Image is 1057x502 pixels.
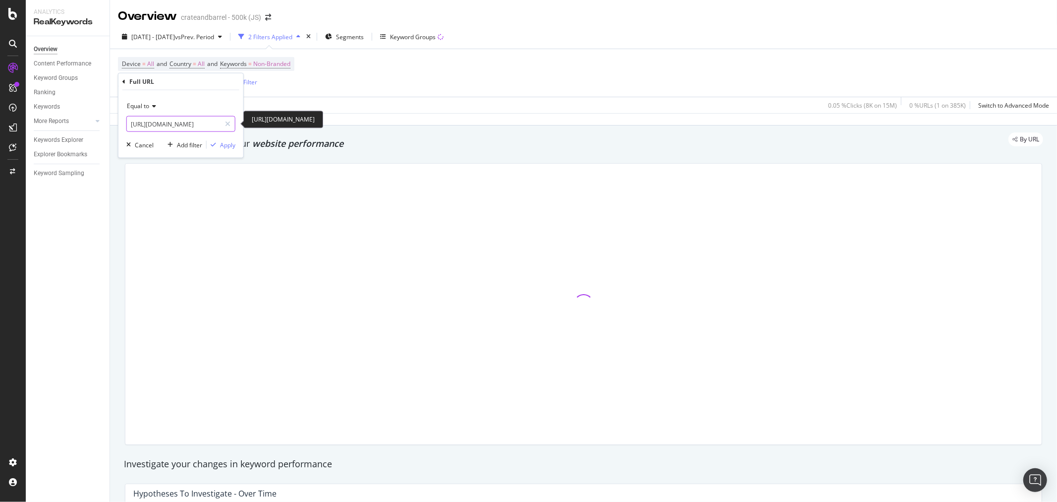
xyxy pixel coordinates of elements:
[220,140,235,149] div: Apply
[169,60,191,68] span: Country
[1020,136,1039,142] span: By URL
[129,77,154,86] div: Full URL
[265,14,271,21] div: arrow-right-arrow-left
[34,116,69,126] div: More Reports
[321,29,368,45] button: Segments
[248,33,292,41] div: 2 Filters Applied
[34,59,91,69] div: Content Performance
[978,101,1049,110] div: Switch to Advanced Mode
[177,140,202,149] div: Add filter
[220,60,247,68] span: Keywords
[122,140,154,150] button: Cancel
[193,60,196,68] span: =
[34,44,57,55] div: Overview
[34,168,103,179] a: Keyword Sampling
[131,33,175,41] span: [DATE] - [DATE]
[34,135,83,145] div: Keywords Explorer
[909,101,966,110] div: 0 % URLs ( 1 on 385K )
[336,33,364,41] span: Segments
[207,60,218,68] span: and
[253,57,290,71] span: Non-Branded
[1008,132,1043,146] div: legacy label
[231,78,257,86] div: Add Filter
[243,111,323,128] div: [URL][DOMAIN_NAME]
[133,489,277,499] div: Hypotheses to Investigate - Over Time
[34,44,103,55] a: Overview
[198,57,205,71] span: All
[34,102,103,112] a: Keywords
[164,140,202,150] button: Add filter
[34,59,103,69] a: Content Performance
[34,16,102,28] div: RealKeywords
[34,149,103,160] a: Explorer Bookmarks
[1023,468,1047,492] div: Open Intercom Messenger
[34,87,103,98] a: Ranking
[34,102,60,112] div: Keywords
[118,8,177,25] div: Overview
[34,135,103,145] a: Keywords Explorer
[181,12,261,22] div: crateandbarrel - 500k (JS)
[118,29,226,45] button: [DATE] - [DATE]vsPrev. Period
[828,101,897,110] div: 0.05 % Clicks ( 8K on 15M )
[376,29,447,45] button: Keyword Groups
[34,87,56,98] div: Ranking
[147,57,154,71] span: All
[175,33,214,41] span: vs Prev. Period
[34,149,87,160] div: Explorer Bookmarks
[974,97,1049,113] button: Switch to Advanced Mode
[157,60,167,68] span: and
[34,8,102,16] div: Analytics
[304,32,313,42] div: times
[142,60,146,68] span: =
[34,116,93,126] a: More Reports
[207,140,235,150] button: Apply
[135,140,154,149] div: Cancel
[234,29,304,45] button: 2 Filters Applied
[390,33,436,41] div: Keyword Groups
[122,60,141,68] span: Device
[248,60,252,68] span: =
[34,168,84,179] div: Keyword Sampling
[34,73,103,83] a: Keyword Groups
[127,102,149,110] span: Equal to
[124,458,1043,471] div: Investigate your changes in keyword performance
[34,73,78,83] div: Keyword Groups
